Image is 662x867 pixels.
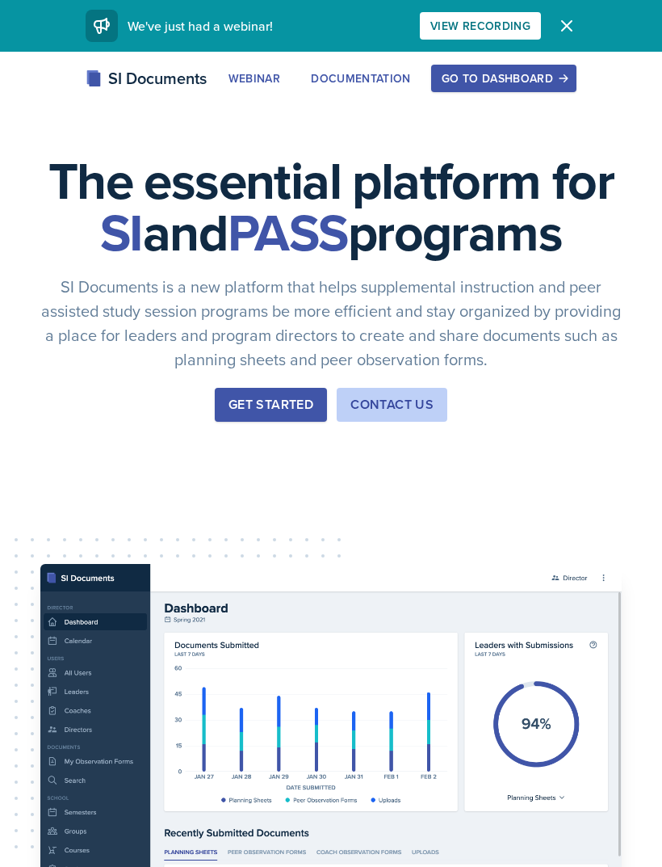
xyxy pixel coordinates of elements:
button: Contact Us [337,388,447,422]
button: Documentation [300,65,421,92]
div: View Recording [430,19,530,32]
div: Contact Us [350,395,434,415]
div: Documentation [311,72,411,85]
button: Webinar [218,65,291,92]
div: SI Documents [86,66,207,90]
button: Go to Dashboard [431,65,576,92]
button: Get Started [215,388,327,422]
div: Go to Dashboard [442,72,566,85]
span: We've just had a webinar! [128,17,273,35]
button: View Recording [420,12,541,40]
div: Get Started [228,395,313,415]
div: Webinar [228,72,280,85]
